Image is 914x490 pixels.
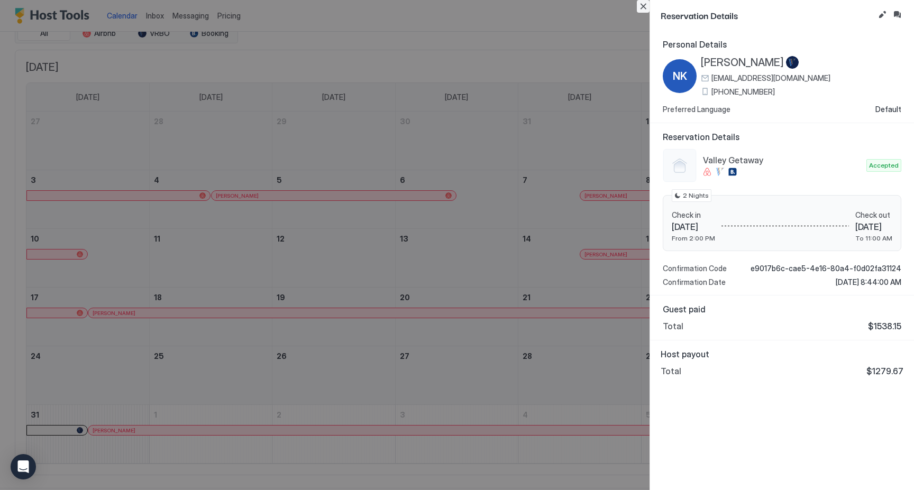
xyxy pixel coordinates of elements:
span: Accepted [869,161,899,170]
span: Preferred Language [663,105,730,114]
span: Total [663,321,683,331]
span: e9017b6c-cae5-4e16-80a4-f0d02fa31124 [751,264,901,273]
span: Valley Getaway [703,155,862,165]
span: Default [875,105,901,114]
button: Edit reservation [876,8,889,21]
span: NK [673,68,687,84]
span: Guest paid [663,304,901,315]
span: Total [661,366,681,376]
span: $1538.15 [868,321,901,331]
span: [PERSON_NAME] [701,56,784,69]
span: Confirmation Date [663,278,726,287]
span: [DATE] 8:44:00 AM [836,278,901,287]
span: $1279.67 [866,366,903,376]
span: [DATE] [855,221,892,232]
span: Confirmation Code [663,264,727,273]
span: Check in [672,210,715,220]
div: Open Intercom Messenger [11,454,36,479]
span: Personal Details [663,39,901,50]
button: Inbox [891,8,903,21]
span: From 2:00 PM [672,234,715,242]
span: Reservation Details [663,132,901,142]
span: Reservation Details [661,8,874,22]
span: [DATE] [672,221,715,232]
span: [EMAIL_ADDRESS][DOMAIN_NAME] [711,73,830,83]
span: To 11:00 AM [855,234,892,242]
span: Check out [855,210,892,220]
span: [PHONE_NUMBER] [711,87,775,97]
span: Host payout [661,349,903,359]
span: 2 Nights [683,191,709,200]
